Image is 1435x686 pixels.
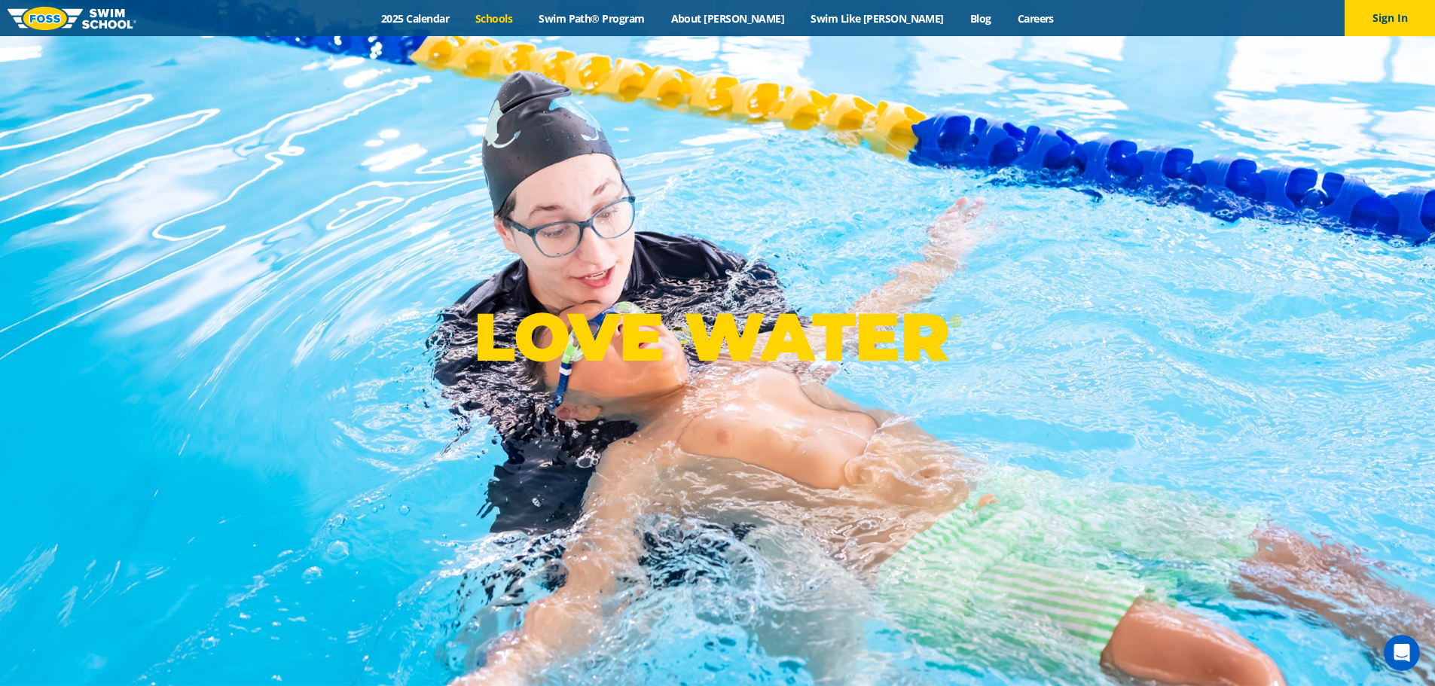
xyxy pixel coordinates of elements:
[1004,11,1067,26] a: Careers
[526,11,658,26] a: Swim Path® Program
[8,7,136,30] img: FOSS Swim School Logo
[798,11,957,26] a: Swim Like [PERSON_NAME]
[949,312,961,331] sup: ®
[368,11,463,26] a: 2025 Calendar
[474,297,961,377] p: LOVE WATER
[463,11,526,26] a: Schools
[658,11,798,26] a: About [PERSON_NAME]
[1384,635,1420,671] iframe: Intercom live chat
[957,11,1004,26] a: Blog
